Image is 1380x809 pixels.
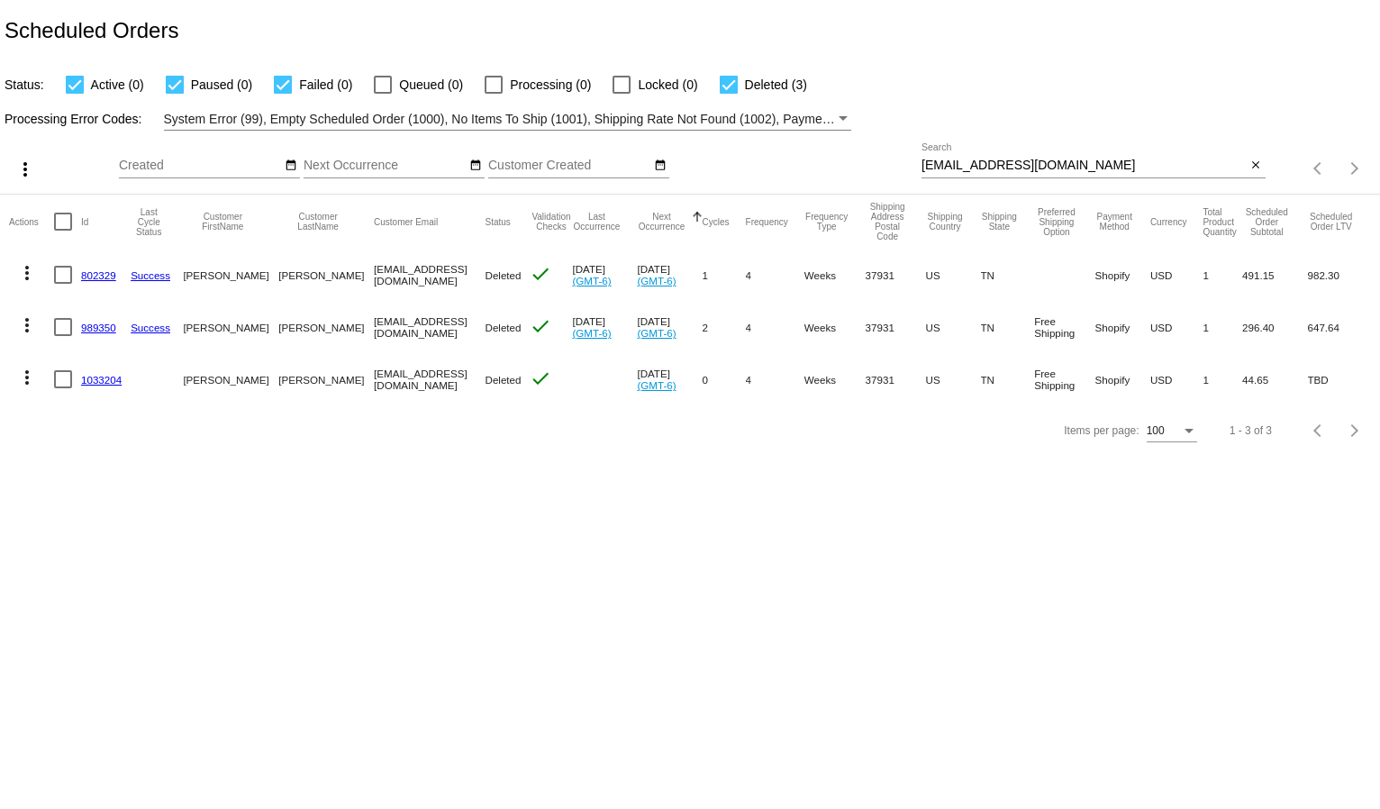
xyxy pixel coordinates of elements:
mat-cell: Weeks [804,301,866,353]
a: (GMT-6) [637,327,676,339]
mat-cell: 1 [703,249,746,301]
span: Deleted [486,269,522,281]
mat-cell: [DATE] [637,249,702,301]
button: Change sorting for CustomerFirstName [183,212,262,232]
mat-cell: [PERSON_NAME] [278,249,374,301]
span: Deleted [486,374,522,386]
button: Change sorting for CustomerLastName [278,212,358,232]
button: Change sorting for ShippingPostcode [866,202,910,241]
button: Change sorting for LastProcessingCycleId [131,207,167,237]
mat-cell: USD [1150,249,1203,301]
div: Items per page: [1064,424,1139,437]
mat-cell: 1 [1203,353,1242,405]
a: 989350 [81,322,116,333]
mat-icon: close [1249,159,1262,173]
mat-select: Items per page: [1147,425,1197,438]
span: Deleted (3) [745,74,807,95]
h2: Scheduled Orders [5,18,178,43]
mat-header-cell: Actions [9,195,54,249]
mat-cell: 37931 [866,249,926,301]
mat-cell: US [926,249,981,301]
mat-icon: date_range [469,159,482,173]
button: Change sorting for ShippingState [981,212,1019,232]
mat-cell: [PERSON_NAME] [278,353,374,405]
button: Previous page [1301,150,1337,186]
span: Active (0) [91,74,144,95]
mat-cell: [DATE] [637,353,702,405]
button: Change sorting for FrequencyType [804,212,849,232]
button: Change sorting for Frequency [746,216,788,227]
a: Success [131,269,170,281]
mat-cell: [PERSON_NAME] [183,301,278,353]
mat-cell: TN [981,301,1035,353]
mat-cell: Shopify [1095,301,1150,353]
a: (GMT-6) [572,327,611,339]
mat-cell: TBD [1308,353,1371,405]
input: Customer Created [488,159,650,173]
mat-cell: [PERSON_NAME] [278,301,374,353]
mat-cell: TN [981,353,1035,405]
mat-cell: [PERSON_NAME] [183,249,278,301]
button: Previous page [1301,413,1337,449]
mat-icon: check [530,263,551,285]
button: Change sorting for Cycles [703,216,730,227]
mat-cell: 37931 [866,353,926,405]
mat-cell: 982.30 [1308,249,1371,301]
mat-cell: Free Shipping [1034,301,1094,353]
mat-cell: Free Shipping [1034,353,1094,405]
mat-cell: Shopify [1095,249,1150,301]
input: Next Occurrence [304,159,466,173]
a: 802329 [81,269,116,281]
mat-icon: more_vert [16,314,38,336]
mat-cell: US [926,353,981,405]
button: Change sorting for ShippingCountry [926,212,965,232]
mat-cell: [DATE] [572,249,637,301]
input: Search [922,159,1247,173]
mat-cell: 4 [746,353,804,405]
mat-cell: 1 [1203,249,1242,301]
mat-icon: more_vert [16,262,38,284]
button: Change sorting for PaymentMethod.Type [1095,212,1134,232]
button: Change sorting for LifetimeValue [1308,212,1355,232]
mat-cell: 1 [1203,301,1242,353]
span: Locked (0) [638,74,697,95]
mat-cell: USD [1150,301,1203,353]
button: Change sorting for CurrencyIso [1150,216,1187,227]
mat-icon: more_vert [14,159,36,180]
button: Next page [1337,150,1373,186]
mat-icon: check [530,368,551,389]
span: Paused (0) [191,74,252,95]
mat-cell: [DATE] [572,301,637,353]
a: Success [131,322,170,333]
mat-cell: [EMAIL_ADDRESS][DOMAIN_NAME] [374,301,485,353]
mat-icon: date_range [654,159,667,173]
span: Failed (0) [299,74,352,95]
button: Change sorting for PreferredShippingOption [1034,207,1078,237]
mat-header-cell: Validation Checks [530,195,572,249]
mat-cell: Weeks [804,249,866,301]
button: Next page [1337,413,1373,449]
mat-cell: [PERSON_NAME] [183,353,278,405]
mat-select: Filter by Processing Error Codes [164,108,852,131]
input: Created [119,159,281,173]
mat-cell: 0 [703,353,746,405]
span: Deleted [486,322,522,333]
button: Change sorting for NextOccurrenceUtc [637,212,685,232]
a: (GMT-6) [637,379,676,391]
span: 100 [1147,424,1165,437]
mat-cell: USD [1150,353,1203,405]
mat-cell: [EMAIL_ADDRESS][DOMAIN_NAME] [374,249,485,301]
a: (GMT-6) [572,275,611,286]
mat-cell: TN [981,249,1035,301]
mat-icon: more_vert [16,367,38,388]
mat-cell: 647.64 [1308,301,1371,353]
button: Change sorting for Status [486,216,511,227]
button: Clear [1247,157,1266,176]
button: Change sorting for LastOccurrenceUtc [572,212,621,232]
mat-cell: [DATE] [637,301,702,353]
mat-cell: 2 [703,301,746,353]
span: Status: [5,77,44,92]
mat-cell: 4 [746,249,804,301]
button: Change sorting for Id [81,216,88,227]
button: Change sorting for CustomerEmail [374,216,438,227]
